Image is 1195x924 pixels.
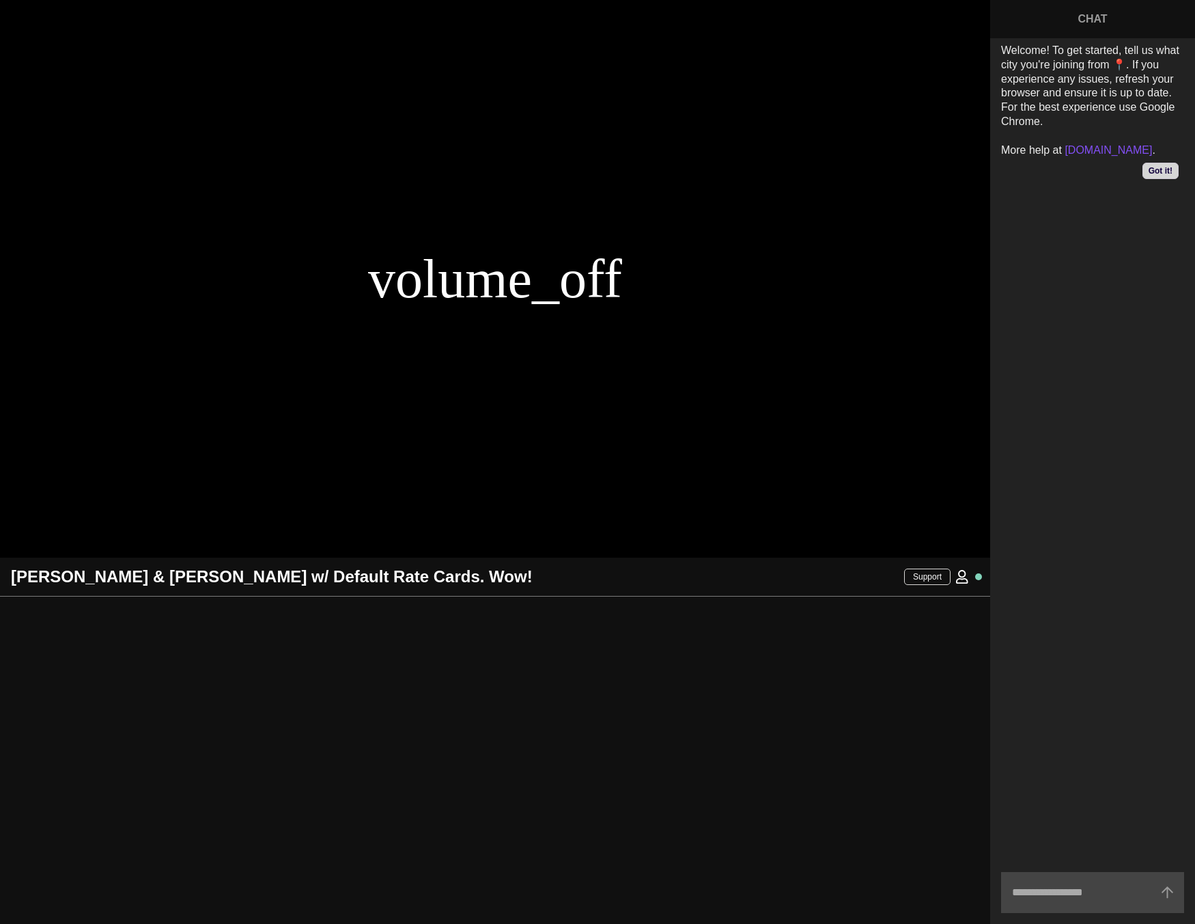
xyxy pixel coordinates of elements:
[1001,11,1184,27] p: Chat
[1142,163,1179,179] button: Got it!
[1065,144,1152,156] a: [DOMAIN_NAME]
[368,252,622,306] button: Unmute
[11,569,533,585] p: [PERSON_NAME] & [PERSON_NAME] w/ Default Rate Cards. Wow!
[904,569,951,585] button: Support
[1001,44,1184,157] div: Welcome! To get started, tell us what city you're joining from 📍. If you experience any issues, r...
